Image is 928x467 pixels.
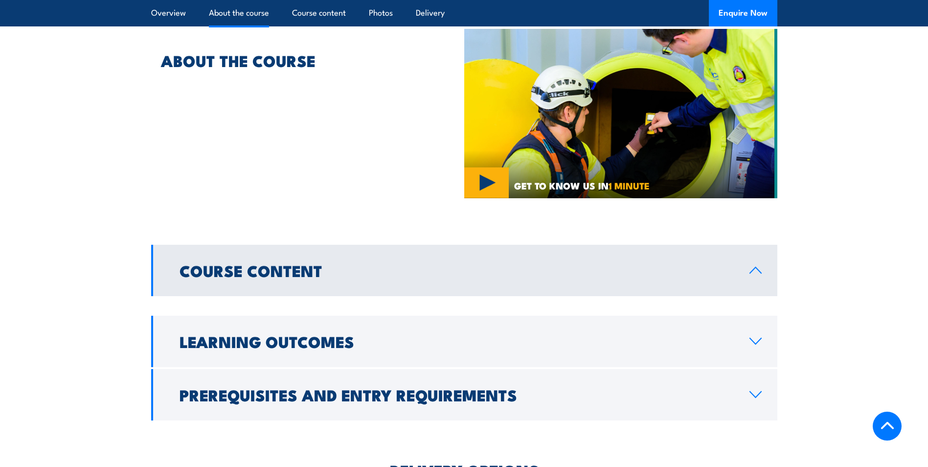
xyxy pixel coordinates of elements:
[180,263,734,277] h2: Course Content
[180,334,734,348] h2: Learning Outcomes
[151,245,777,296] a: Course Content
[180,388,734,401] h2: Prerequisites and Entry Requirements
[151,369,777,420] a: Prerequisites and Entry Requirements
[161,53,419,67] h2: ABOUT THE COURSE
[151,316,777,367] a: Learning Outcomes
[609,178,650,192] strong: 1 MINUTE
[514,181,650,190] span: GET TO KNOW US IN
